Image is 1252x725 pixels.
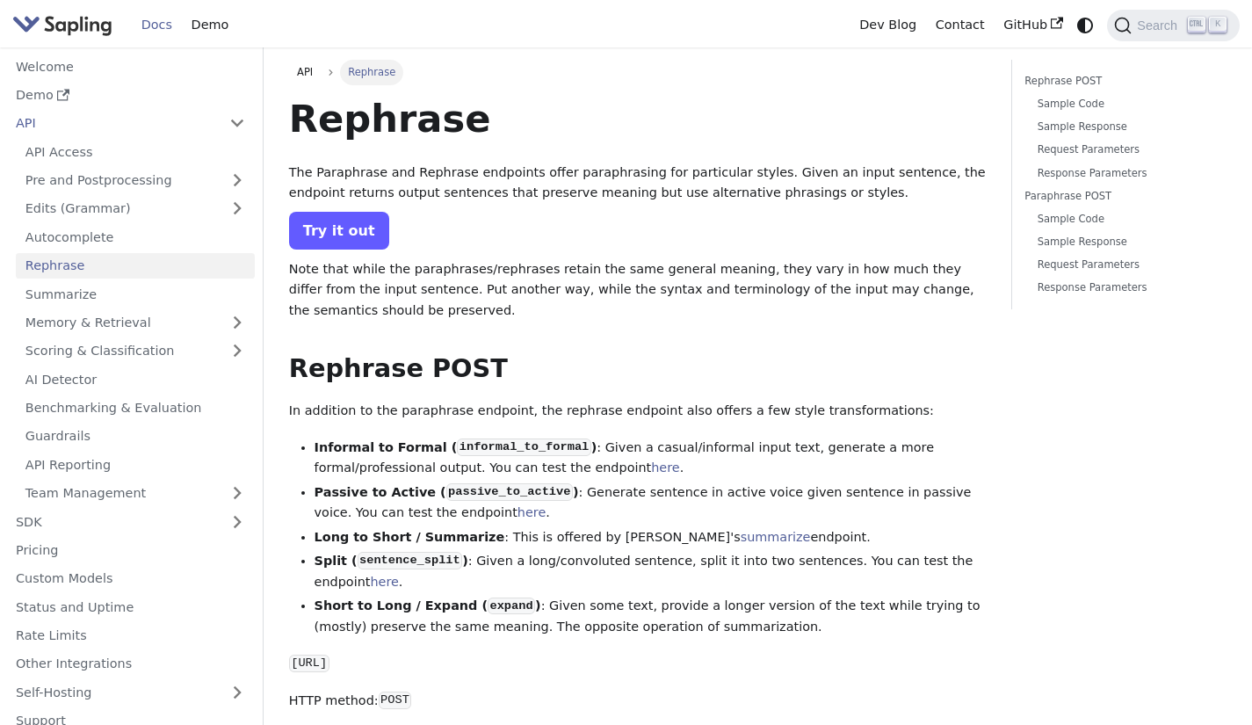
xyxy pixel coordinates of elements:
[132,11,182,39] a: Docs
[358,552,463,569] code: sentence_split
[1038,96,1214,112] a: Sample Code
[289,60,986,84] nav: Breadcrumbs
[12,12,112,38] img: Sapling.ai
[446,483,573,501] code: passive_to_active
[220,111,255,136] button: Collapse sidebar category 'API'
[517,505,546,519] a: here
[16,338,255,364] a: Scoring & Classification
[12,12,119,38] a: Sapling.ai
[6,509,220,534] a: SDK
[994,11,1072,39] a: GitHub
[6,594,255,620] a: Status and Uptime
[315,598,541,613] strong: Short to Long / Expand ( )
[16,310,255,336] a: Memory & Retrieval
[315,530,505,544] strong: Long to Short / Summarize
[16,452,255,477] a: API Reporting
[16,168,255,193] a: Pre and Postprocessing
[6,83,255,108] a: Demo
[315,482,987,525] li: : Generate sentence in active voice given sentence in passive voice. You can test the endpoint .
[340,60,403,84] span: Rephrase
[182,11,238,39] a: Demo
[16,224,255,250] a: Autocomplete
[16,481,255,506] a: Team Management
[289,691,986,712] p: HTTP method:
[16,395,255,421] a: Benchmarking & Evaluation
[315,440,597,454] strong: Informal to Formal ( )
[16,139,255,164] a: API Access
[315,485,579,499] strong: Passive to Active ( )
[1209,17,1227,33] kbd: K
[1107,10,1239,41] button: Search (Ctrl+K)
[651,460,679,475] a: here
[289,401,986,422] p: In addition to the paraphrase endpoint, the rephrase endpoint also offers a few style transformat...
[1038,234,1214,250] a: Sample Response
[315,596,987,638] li: : Given some text, provide a longer version of the text while trying to (mostly) preserve the sam...
[289,655,329,672] code: [URL]
[1038,279,1214,296] a: Response Parameters
[16,366,255,392] a: AI Detector
[370,575,398,589] a: here
[6,566,255,591] a: Custom Models
[315,438,987,480] li: : Given a casual/informal input text, generate a more formal/professional output. You can test th...
[457,439,590,456] code: informal_to_formal
[315,527,987,548] li: : This is offered by [PERSON_NAME]'s endpoint.
[1038,119,1214,135] a: Sample Response
[289,163,986,205] p: The Paraphrase and Rephrase endpoints offer paraphrasing for particular styles. Given an input se...
[16,196,255,221] a: Edits (Grammar)
[16,253,255,279] a: Rephrase
[379,692,412,709] code: POST
[741,530,811,544] a: summarize
[6,54,255,79] a: Welcome
[220,509,255,534] button: Expand sidebar category 'SDK'
[6,679,255,705] a: Self-Hosting
[315,554,468,568] strong: Split ( )
[1073,12,1098,38] button: Switch between dark and light mode (currently system mode)
[289,212,389,250] a: Try it out
[1038,165,1214,182] a: Response Parameters
[488,598,535,615] code: expand
[289,60,322,84] a: API
[289,353,986,385] h2: Rephrase POST
[850,11,925,39] a: Dev Blog
[1132,18,1188,33] span: Search
[1024,188,1220,205] a: Paraphrase POST
[6,538,255,563] a: Pricing
[1038,141,1214,158] a: Request Parameters
[289,259,986,322] p: Note that while the paraphrases/rephrases retain the same general meaning, they vary in how much ...
[16,281,255,307] a: Summarize
[6,111,220,136] a: API
[1024,73,1220,90] a: Rephrase POST
[6,623,255,649] a: Rate Limits
[315,551,987,593] li: : Given a long/convoluted sentence, split it into two sentences. You can test the endpoint .
[297,66,313,78] span: API
[926,11,995,39] a: Contact
[1038,211,1214,228] a: Sample Code
[16,424,255,449] a: Guardrails
[1038,257,1214,273] a: Request Parameters
[289,95,986,142] h1: Rephrase
[6,651,255,677] a: Other Integrations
